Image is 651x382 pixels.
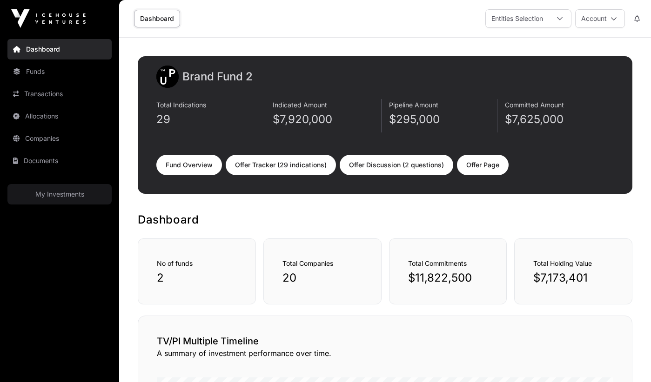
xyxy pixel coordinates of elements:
[7,184,112,204] a: My Investments
[7,61,112,82] a: Funds
[157,259,193,267] span: No of funds
[408,259,467,267] span: Total Commitments
[273,112,381,127] p: $7,920,000
[457,155,509,175] a: Offer Page
[273,101,327,109] span: Indicated Amount
[604,337,651,382] iframe: Chat Widget
[7,106,112,126] a: Allocations
[282,259,333,267] span: Total Companies
[486,10,549,27] div: Entities Selection
[134,10,180,27] a: Dashboard
[157,270,237,285] p: 2
[505,101,564,109] span: Committed Amount
[156,101,206,109] span: Total Indications
[408,270,488,285] p: $11,822,500
[11,9,86,28] img: Icehouse Ventures Logo
[226,155,336,175] a: Offer Tracker (29 indications)
[7,84,112,104] a: Transactions
[138,212,632,227] h1: Dashboard
[7,151,112,171] a: Documents
[282,270,362,285] p: 20
[533,259,592,267] span: Total Holding Value
[533,270,613,285] p: $7,173,401
[156,112,265,127] p: 29
[389,101,438,109] span: Pipeline Amount
[156,155,222,175] a: Fund Overview
[157,335,613,348] h2: TV/PI Multiple Timeline
[505,112,614,127] p: $7,625,000
[389,112,497,127] p: $295,000
[182,69,253,84] h2: Brand Fund 2
[7,39,112,59] a: Dashboard
[156,66,179,88] img: Screenshot-2025-09-07-at-10.29.31%E2%80%AFAM.png
[575,9,625,28] button: Account
[7,128,112,149] a: Companies
[340,155,453,175] a: Offer Discussion (2 questions)
[157,348,613,359] p: A summary of investment performance over time.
